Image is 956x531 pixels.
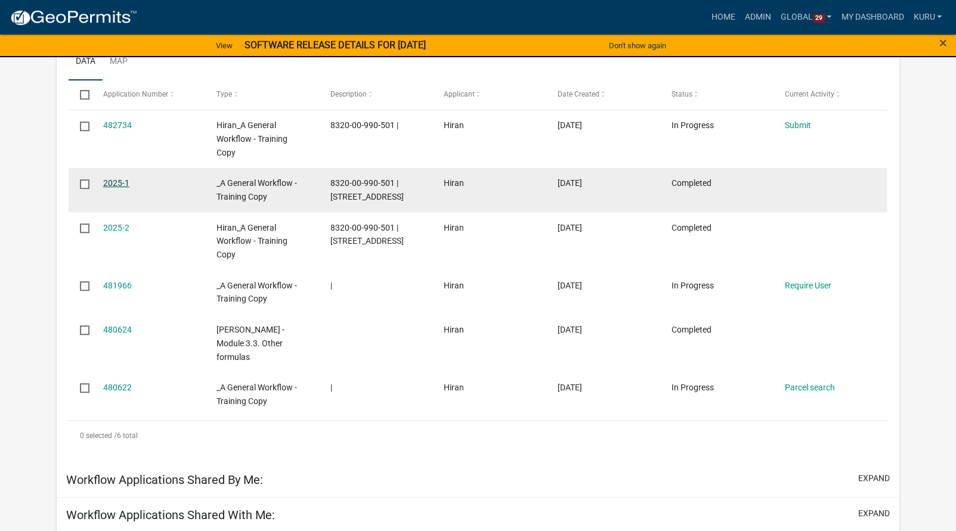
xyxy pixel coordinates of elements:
[103,223,129,232] a: 2025-2
[444,281,464,290] span: Hiran
[939,36,947,50] button: Close
[671,383,713,392] span: In Progress
[80,431,117,440] span: 0 selected /
[707,6,740,29] a: Home
[103,281,132,290] a: 481966
[69,43,103,81] a: Data
[211,36,237,55] a: View
[785,120,811,130] a: Submit
[66,508,275,522] h5: Workflow Applications Shared With Me:
[330,178,404,201] span: 8320-00-990-501 | 1234 Main street
[785,90,834,98] span: Current Activity
[444,325,464,334] span: Hiran
[330,120,398,130] span: 8320-00-990-501 |
[216,383,297,406] span: _A General Workflow - Training Copy
[558,178,582,188] span: 09/22/2025
[103,43,135,81] a: Map
[774,80,887,109] datatable-header-cell: Current Activity
[604,36,671,55] button: Don't show again
[69,80,91,109] datatable-header-cell: Select
[69,421,887,451] div: 6 total
[660,80,774,109] datatable-header-cell: Status
[330,223,404,246] span: 8320-00-990-501 | 1234 Main Street
[444,223,464,232] span: Hiran
[908,6,946,29] a: Kuru
[671,120,713,130] span: In Progress
[216,223,287,260] span: Hiran_A General Workflow - Training Copy
[671,325,711,334] span: Completed
[216,90,232,98] span: Type
[444,120,464,130] span: Hiran
[216,178,297,201] span: _A General Workflow - Training Copy
[558,281,582,290] span: 09/22/2025
[671,90,692,98] span: Status
[216,120,287,157] span: Hiran_A General Workflow - Training Copy
[330,90,367,98] span: Description
[444,178,464,188] span: Hiran
[939,35,947,51] span: ×
[671,281,713,290] span: In Progress
[858,472,890,485] button: expand
[205,80,319,109] datatable-header-cell: Type
[92,80,206,109] datatable-header-cell: Application Number
[103,178,129,188] a: 2025-1
[103,120,132,130] a: 482734
[103,383,132,392] a: 480622
[858,507,890,520] button: expand
[66,473,263,487] h5: Workflow Applications Shared By Me:
[671,223,711,232] span: Completed
[785,281,831,290] a: Require User
[813,14,825,23] span: 29
[558,383,582,392] span: 09/18/2025
[216,325,284,362] span: Tracy - Module 3.3. Other formulas
[671,178,711,188] span: Completed
[216,281,297,304] span: _A General Workflow - Training Copy
[558,223,582,232] span: 09/22/2025
[558,90,599,98] span: Date Created
[785,383,835,392] a: Parcel search
[558,325,582,334] span: 09/18/2025
[546,80,660,109] datatable-header-cell: Date Created
[319,80,433,109] datatable-header-cell: Description
[432,80,546,109] datatable-header-cell: Applicant
[330,383,332,392] span: |
[836,6,908,29] a: My Dashboard
[740,6,776,29] a: Admin
[444,90,475,98] span: Applicant
[103,90,168,98] span: Application Number
[444,383,464,392] span: Hiran
[776,6,837,29] a: Global29
[103,325,132,334] a: 480624
[558,120,582,130] span: 09/23/2025
[330,281,332,290] span: |
[245,39,426,51] strong: SOFTWARE RELEASE DETAILS FOR [DATE]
